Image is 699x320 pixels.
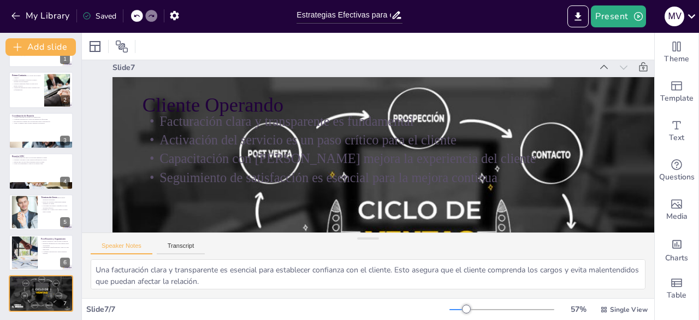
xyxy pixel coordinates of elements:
[41,205,70,208] p: Up-selling con regalos o beneficios es una estrategia efectiva
[660,92,694,104] span: Template
[659,171,695,183] span: Questions
[86,304,449,315] div: Slide 7 / 7
[12,159,70,161] p: Presentar el producto como solución enfocada en el dolor
[9,113,73,149] div: 3
[12,281,70,283] p: Activación del servicio es un paso crítico para el cliente
[9,235,73,271] div: 6
[41,196,70,200] p: Ofrecer descuentos escalonados puede incentivar decisiones
[12,277,70,280] p: Cliente Operando
[41,201,70,205] p: Bonos por productos adicionales pueden aumentar las ventas
[41,241,70,243] p: Enviar cotización y link de pago es esencial
[665,7,684,26] div: M V
[9,72,73,108] div: 2
[60,299,70,309] div: 7
[655,230,698,269] div: Add charts and graphs
[9,275,73,311] div: 7
[655,72,698,112] div: Add ready made slides
[41,251,70,254] p: Confirmar operación del cliente garantiza respaldo
[655,269,698,309] div: Add a table
[60,95,70,105] div: 2
[12,123,70,125] p: Avisar 10 minutos antes ayuda a preparar al prospecto
[12,74,41,78] p: Romper la desconfianza es crucial en el primer contacto
[91,242,152,254] button: Speaker Notes
[12,279,70,281] p: Facturación clara y transparente es fundamental
[5,38,76,56] button: Add slide
[12,83,41,86] p: Generar compromiso futuro es clave en el primer contacto
[82,11,116,21] div: Saved
[12,161,70,163] p: Impresionar con una oferta irresistible atrae al cliente
[157,242,205,254] button: Transcript
[666,211,688,223] span: Media
[12,283,70,286] p: Capacitación con [PERSON_NAME] mejora la experiencia del cliente
[9,194,73,230] div: 5
[655,33,698,72] div: Change the overall theme
[655,112,698,151] div: Add text boxes
[41,242,70,246] p: Registrar información en CRM asegura datos actualizados
[12,163,70,165] p: Cerrar con compromiso o venta es el objetivo final
[669,132,684,144] span: Text
[60,217,70,227] div: 5
[41,195,70,199] p: Técnicas de Cierre
[12,285,70,287] p: Seguimiento de satisfacción es esencial para la mejora continua
[12,155,70,158] p: Reunión EPIC
[567,5,589,27] button: Export to PowerPoint
[565,304,591,315] div: 57 %
[86,38,104,55] div: Layout
[115,40,128,53] span: Position
[12,73,41,77] p: Primer Contacto
[12,117,70,119] p: Agendar reuniones en Teams es el primer paso
[91,259,645,289] textarea: Una facturación clara y transparente es esencial para establecer confianza con el cliente. Esto a...
[610,305,648,314] span: Single View
[667,289,686,301] span: Table
[60,177,70,187] div: 4
[665,252,688,264] span: Charts
[60,136,70,146] div: 3
[655,151,698,190] div: Get real-time input from your audience
[12,79,41,83] p: Perfilar al prospecto con BANT ayuda a entender sus necesidades
[8,7,74,25] button: My Library
[60,54,70,64] div: 1
[12,157,70,159] p: La exploración con SPIN es clave para entender al cliente
[297,7,390,23] input: Insert title
[12,118,70,120] p: Confirmar asistencia por WhatsApp aumenta la efectividad
[665,5,684,27] button: M V
[591,5,645,27] button: Present
[60,258,70,267] div: 6
[12,120,70,123] p: Recordatorios el mismo día son esenciales para la participación
[9,153,73,189] div: 4
[12,86,41,90] p: Validar información en CRM y registrar todo es fundamental
[41,247,70,251] p: Seguimiento para facturación y pago es clave para cerrar
[12,114,70,118] p: Coordinación de Reunión
[664,53,689,65] span: Theme
[41,209,70,213] p: Ejemplo de "Control total" reduce el riesgo para el cliente
[41,237,70,241] p: Post-Reunión y Seguimiento
[655,190,698,230] div: Add images, graphics, shapes or video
